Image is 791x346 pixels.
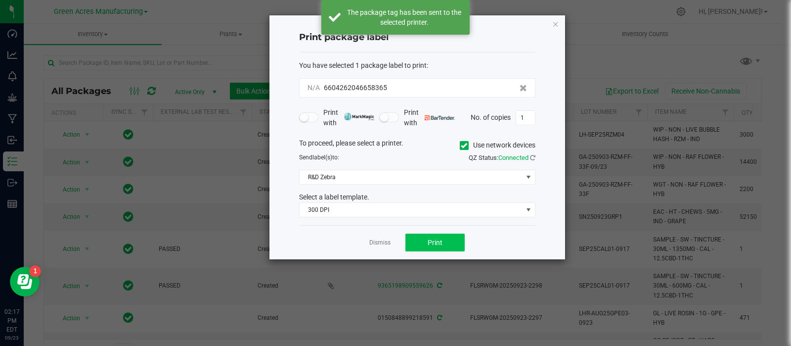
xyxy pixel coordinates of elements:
[324,84,387,92] span: 6604262046658365
[300,203,523,217] span: 300 DPI
[292,192,543,202] div: Select a label template.
[10,267,40,297] iframe: Resource center
[469,154,535,161] span: QZ Status:
[299,61,427,69] span: You have selected 1 package label to print
[346,7,462,27] div: The package tag has been sent to the selected printer.
[300,170,523,184] span: R&D Zebra
[312,154,332,161] span: label(s)
[460,140,535,150] label: Use network devices
[471,113,511,121] span: No. of copies
[323,107,374,128] span: Print with
[405,234,465,251] button: Print
[428,239,442,247] span: Print
[369,239,391,247] a: Dismiss
[29,265,41,277] iframe: Resource center unread badge
[404,107,455,128] span: Print with
[425,115,455,120] img: bartender.png
[299,154,339,161] span: Send to:
[308,84,320,92] span: N/A
[498,154,528,161] span: Connected
[292,138,543,153] div: To proceed, please select a printer.
[299,60,535,71] div: :
[299,31,535,44] h4: Print package label
[344,113,374,120] img: mark_magic_cybra.png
